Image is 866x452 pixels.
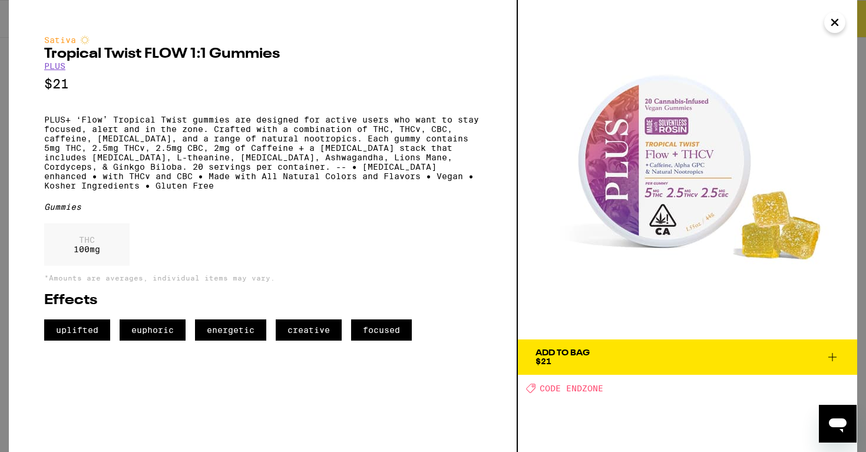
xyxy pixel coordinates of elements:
[44,115,481,190] p: PLUS+ ‘Flow’ Tropical Twist gummies are designed for active users who want to stay focused, alert...
[120,319,186,341] span: euphoric
[195,319,266,341] span: energetic
[518,339,857,375] button: Add To Bag$21
[351,319,412,341] span: focused
[74,235,100,245] p: THC
[44,77,481,91] p: $21
[536,349,590,357] div: Add To Bag
[44,274,481,282] p: *Amounts are averages, individual items may vary.
[540,384,603,393] span: CODE ENDZONE
[44,202,481,212] div: Gummies
[276,319,342,341] span: creative
[44,61,65,71] a: PLUS
[80,35,90,45] img: sativaColor.svg
[44,293,481,308] h2: Effects
[44,223,130,266] div: 100 mg
[44,47,481,61] h2: Tropical Twist FLOW 1:1 Gummies
[44,319,110,341] span: uplifted
[44,35,481,45] div: Sativa
[824,12,845,33] button: Close
[536,357,551,366] span: $21
[819,405,857,443] iframe: Button to launch messaging window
